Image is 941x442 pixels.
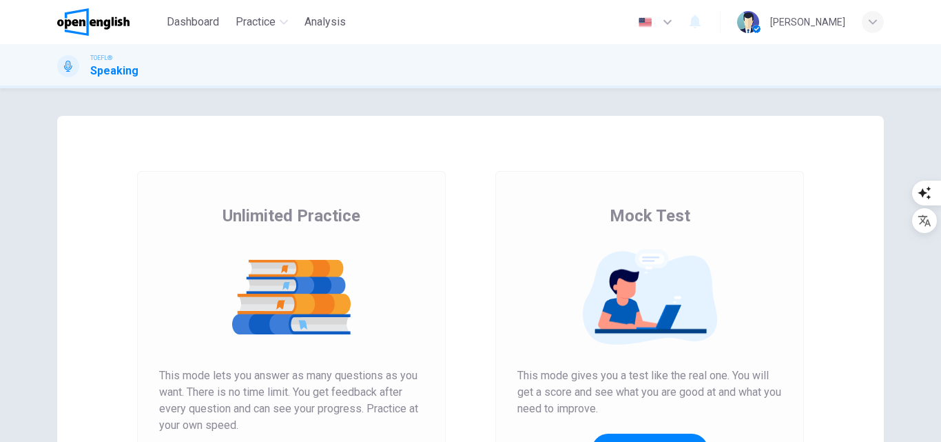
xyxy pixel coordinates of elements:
img: Profile picture [737,11,759,33]
a: OpenEnglish logo [57,8,161,36]
span: Analysis [304,14,346,30]
button: Practice [230,10,293,34]
span: Practice [236,14,276,30]
img: en [637,17,654,28]
button: Dashboard [161,10,225,34]
button: Analysis [299,10,351,34]
span: This mode lets you answer as many questions as you want. There is no time limit. You get feedback... [159,368,424,434]
span: Dashboard [167,14,219,30]
span: This mode gives you a test like the real one. You will get a score and see what you are good at a... [517,368,782,417]
span: Mock Test [610,205,690,227]
span: TOEFL® [90,53,112,63]
h1: Speaking [90,63,138,79]
span: Unlimited Practice [223,205,360,227]
img: OpenEnglish logo [57,8,130,36]
div: [PERSON_NAME] [770,14,845,30]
